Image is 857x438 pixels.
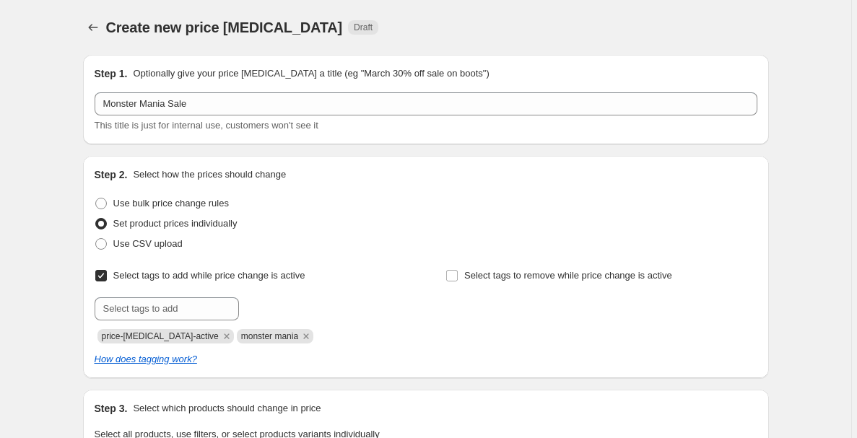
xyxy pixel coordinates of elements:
[133,66,489,81] p: Optionally give your price [MEDICAL_DATA] a title (eg "March 30% off sale on boots")
[133,401,321,416] p: Select which products should change in price
[300,330,313,343] button: Remove monster mania
[95,120,318,131] span: This title is just for internal use, customers won't see it
[354,22,373,33] span: Draft
[220,330,233,343] button: Remove price-change-job-active
[95,297,239,320] input: Select tags to add
[113,238,183,249] span: Use CSV upload
[83,17,103,38] button: Price change jobs
[464,270,672,281] span: Select tags to remove while price change is active
[133,167,286,182] p: Select how the prices should change
[95,92,757,115] input: 30% off holiday sale
[95,66,128,81] h2: Step 1.
[241,331,298,341] span: monster mania
[95,167,128,182] h2: Step 2.
[113,270,305,281] span: Select tags to add while price change is active
[95,401,128,416] h2: Step 3.
[102,331,219,341] span: price-change-job-active
[95,354,197,364] a: How does tagging work?
[106,19,343,35] span: Create new price [MEDICAL_DATA]
[113,198,229,209] span: Use bulk price change rules
[113,218,238,229] span: Set product prices individually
